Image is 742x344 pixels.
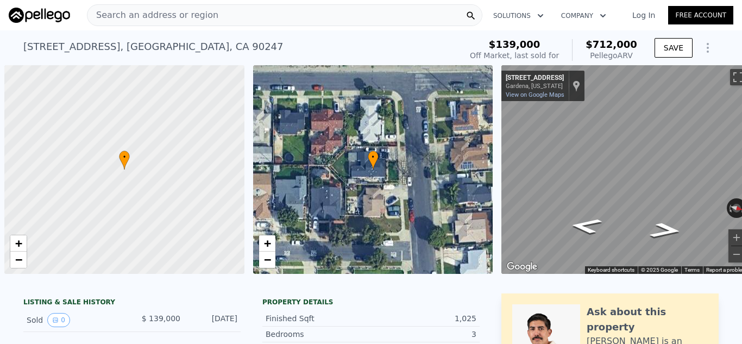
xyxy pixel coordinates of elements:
a: Zoom in [259,235,275,252]
a: Open this area in Google Maps (opens a new window) [504,260,540,274]
span: © 2025 Google [641,267,678,273]
a: Zoom out [10,252,27,268]
a: Zoom in [10,235,27,252]
div: 3 [371,329,476,340]
div: Ask about this property [587,304,708,335]
button: View historical data [47,313,70,327]
path: Go South, S Orchard Ave [556,214,615,237]
span: $712,000 [586,39,637,50]
div: [STREET_ADDRESS] , [GEOGRAPHIC_DATA] , CA 90247 [23,39,284,54]
div: [DATE] [189,313,237,327]
a: View on Google Maps [506,91,564,98]
a: Zoom out [259,252,275,268]
img: Pellego [9,8,70,23]
span: Search an address or region [87,9,218,22]
button: Keyboard shortcuts [588,266,634,274]
div: Finished Sqft [266,313,371,324]
a: Terms (opens in new tab) [684,267,700,273]
div: Property details [262,298,480,307]
span: + [263,236,271,250]
a: Free Account [668,6,733,24]
button: Solutions [485,6,552,26]
div: Bedrooms [266,329,371,340]
button: Show Options [697,37,719,59]
div: Sold [27,313,123,327]
span: − [15,253,22,266]
div: 1,025 [371,313,476,324]
span: $ 139,000 [142,314,180,323]
div: Off Market, last sold for [470,50,559,61]
span: • [368,152,379,162]
span: $139,000 [489,39,540,50]
a: Log In [619,10,668,21]
img: Google [504,260,540,274]
div: Gardena, [US_STATE] [506,83,564,90]
a: Show location on map [573,80,580,92]
button: Company [552,6,615,26]
div: [STREET_ADDRESS] [506,74,564,83]
span: + [15,236,22,250]
div: • [119,151,130,170]
div: LISTING & SALE HISTORY [23,298,241,309]
button: Rotate counterclockwise [727,198,733,218]
div: • [368,151,379,170]
button: SAVE [655,38,693,58]
span: • [119,152,130,162]
path: Go North, S Orchard Ave [636,219,696,242]
span: − [263,253,271,266]
div: Pellego ARV [586,50,637,61]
